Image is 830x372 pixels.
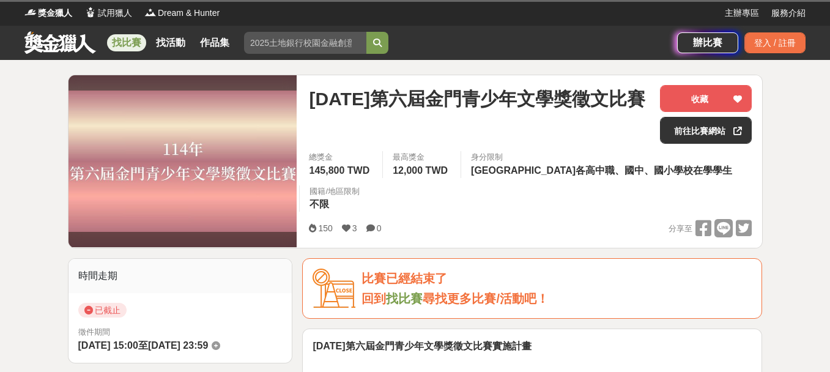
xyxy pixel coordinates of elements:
[158,7,220,20] span: Dream & Hunter
[660,85,752,112] button: 收藏
[309,165,369,176] span: 145,800 TWD
[78,327,110,337] span: 徵件期間
[352,223,357,233] span: 3
[98,7,132,20] span: 試用獵人
[24,6,37,18] img: Logo
[78,340,138,351] span: [DATE] 15:00
[69,259,292,293] div: 時間走期
[393,151,451,163] span: 最高獎金
[84,6,97,18] img: Logo
[309,199,329,209] span: 不限
[84,7,132,20] a: Logo試用獵人
[669,220,692,238] span: 分享至
[144,6,157,18] img: Logo
[78,303,127,318] span: 已截止
[309,85,645,113] span: [DATE]第六屆金門青少年文學獎徵文比賽
[151,34,190,51] a: 找活動
[361,292,386,305] span: 回到
[24,7,72,20] a: Logo獎金獵人
[771,7,806,20] a: 服務介紹
[195,34,234,51] a: 作品集
[144,7,220,20] a: LogoDream & Hunter
[393,165,448,176] span: 12,000 TWD
[107,34,146,51] a: 找比賽
[725,7,759,20] a: 主辦專區
[309,151,372,163] span: 總獎金
[38,7,72,20] span: 獎金獵人
[386,292,423,305] a: 找比賽
[377,223,382,233] span: 0
[309,185,360,198] div: 國籍/地區限制
[677,32,738,53] a: 辦比賽
[69,91,297,232] img: Cover Image
[423,292,549,305] span: 尋找更多比賽/活動吧！
[744,32,806,53] div: 登入 / 註冊
[244,32,366,54] input: 2025土地銀行校園金融創意挑戰賽：從你出發 開啟智慧金融新頁
[148,340,208,351] span: [DATE] 23:59
[660,117,752,144] a: 前往比賽網站
[471,151,735,163] div: 身分限制
[471,165,732,176] span: [GEOGRAPHIC_DATA]各高中職、國中、國小學校在學學生
[313,269,355,308] img: Icon
[361,269,752,289] div: 比賽已經結束了
[318,223,332,233] span: 150
[138,340,148,351] span: 至
[313,341,531,351] strong: [DATE]第六屆金門青少年文學獎徵文比賽實施計畫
